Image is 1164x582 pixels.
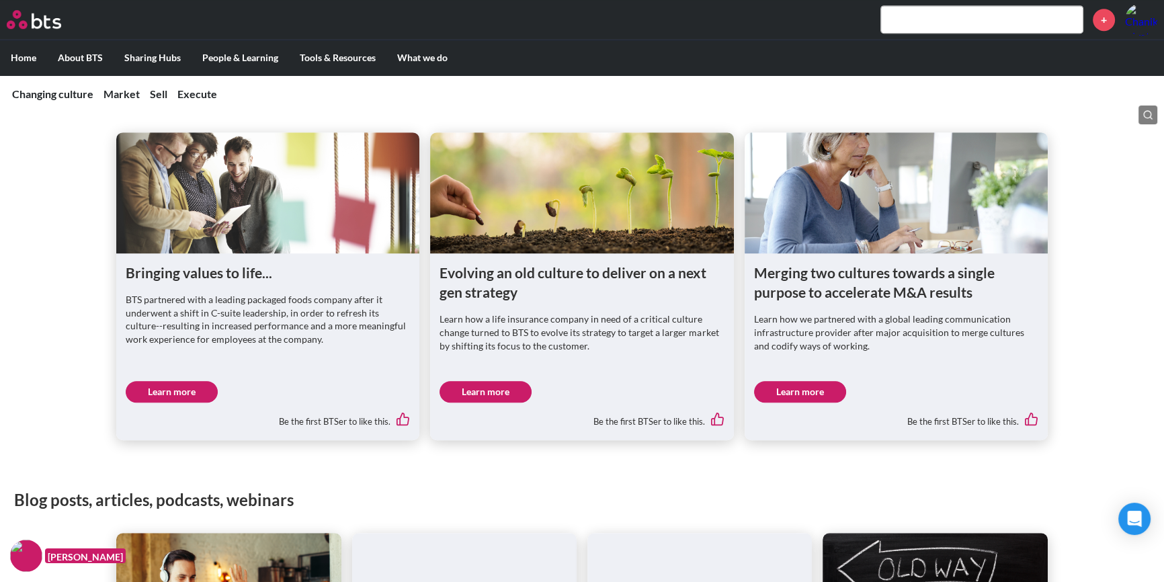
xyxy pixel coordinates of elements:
[440,313,724,352] p: Learn how a life insurance company in need of a critical culture change turned to BTS to evolve i...
[114,40,192,75] label: Sharing Hubs
[754,381,846,403] a: Learn more
[45,548,126,564] figcaption: [PERSON_NAME]
[1125,3,1157,36] img: Chanikarn Vivattananukool
[126,403,410,431] div: Be the first BTSer to like this.
[1118,503,1151,535] div: Open Intercom Messenger
[126,381,218,403] a: Learn more
[386,40,458,75] label: What we do
[7,10,61,29] img: BTS Logo
[1093,9,1115,31] a: +
[7,10,86,29] a: Go home
[177,87,217,100] a: Execute
[440,403,724,431] div: Be the first BTSer to like this.
[289,40,386,75] label: Tools & Resources
[126,263,410,282] h1: Bringing values to life...
[440,263,724,302] h1: Evolving an old culture to deliver on a next gen strategy
[103,87,140,100] a: Market
[150,87,167,100] a: Sell
[126,293,410,345] p: BTS partnered with a leading packaged foods company after it underwent a shift in C-suite leaders...
[192,40,289,75] label: People & Learning
[754,403,1038,431] div: Be the first BTSer to like this.
[10,540,42,572] img: F
[754,313,1038,352] p: Learn how we partnered with a global leading communication infrastructure provider after major ac...
[12,87,93,100] a: Changing culture
[1125,3,1157,36] a: Profile
[440,381,532,403] a: Learn more
[47,40,114,75] label: About BTS
[754,263,1038,302] h1: Merging two cultures towards a single purpose to accelerate M&A results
